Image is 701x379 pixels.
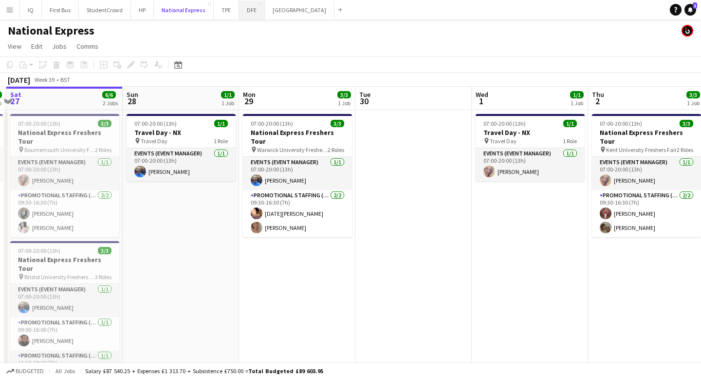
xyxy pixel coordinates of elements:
[9,95,21,107] span: 27
[243,190,352,237] app-card-role: Promotional Staffing (Brand Ambassadors)2/209:30-16:30 (7h)[DATE][PERSON_NAME][PERSON_NAME]
[592,90,604,99] span: Thu
[570,91,584,98] span: 1/1
[483,120,526,127] span: 07:00-20:00 (13h)
[606,146,677,153] span: Kent University Freshers Fair
[10,157,119,190] app-card-role: Events (Event Manager)1/107:00-20:00 (13h)[PERSON_NAME]
[154,0,214,19] button: National Express
[592,190,701,237] app-card-role: Promotional Staffing (Brand Ambassadors)2/209:30-16:30 (7h)[PERSON_NAME][PERSON_NAME]
[571,99,583,107] div: 1 Job
[98,247,111,254] span: 3/3
[125,95,138,107] span: 28
[95,273,111,281] span: 3 Roles
[248,367,323,375] span: Total Budgeted £89 603.95
[16,368,44,375] span: Budgeted
[214,0,239,19] button: TPE
[239,0,265,19] button: DFE
[563,137,577,145] span: 1 Role
[241,95,256,107] span: 29
[5,366,45,377] button: Budgeted
[73,40,102,53] a: Comms
[4,40,25,53] a: View
[18,120,60,127] span: 07:00-20:00 (13h)
[76,42,98,51] span: Comms
[24,146,95,153] span: Bournemouth University Freshers Fair
[265,0,334,19] button: [GEOGRAPHIC_DATA]
[48,40,71,53] a: Jobs
[10,128,119,146] h3: National Express Freshers Tour
[592,114,701,237] app-job-card: 07:00-20:00 (13h)3/3National Express Freshers Tour Kent University Freshers Fair2 RolesEvents (Ev...
[221,91,235,98] span: 1/1
[102,91,116,98] span: 6/6
[131,0,154,19] button: HP
[127,148,236,181] app-card-role: Events (Event Manager)1/107:00-20:00 (13h)[PERSON_NAME]
[18,247,60,254] span: 07:00-20:00 (13h)
[127,114,236,181] app-job-card: 07:00-20:00 (13h)1/1Travel Day - NX Travel Day1 RoleEvents (Event Manager)1/107:00-20:00 (13h)[PE...
[251,120,293,127] span: 07:00-20:00 (13h)
[563,120,577,127] span: 1/1
[10,255,119,273] h3: National Express Freshers Tour
[95,146,111,153] span: 2 Roles
[10,90,21,99] span: Sat
[10,114,119,237] app-job-card: 07:00-20:00 (13h)3/3National Express Freshers Tour Bournemouth University Freshers Fair2 RolesEve...
[684,4,696,16] a: 1
[10,284,119,317] app-card-role: Events (Event Manager)1/107:00-20:00 (13h)[PERSON_NAME]
[134,120,177,127] span: 07:00-20:00 (13h)
[8,23,94,38] h1: National Express
[10,190,119,237] app-card-role: Promotional Staffing (Brand Ambassadors)2/209:30-16:30 (7h)[PERSON_NAME][PERSON_NAME]
[476,128,585,137] h3: Travel Day - NX
[32,76,56,83] span: Week 39
[257,146,328,153] span: Warwick University Freshers Fair
[20,0,42,19] button: IQ
[358,95,370,107] span: 30
[52,42,67,51] span: Jobs
[243,128,352,146] h3: National Express Freshers Tour
[103,99,118,107] div: 2 Jobs
[600,120,642,127] span: 07:00-20:00 (13h)
[8,75,30,85] div: [DATE]
[10,317,119,350] app-card-role: Promotional Staffing (Brand Ambassadors)1/109:00-16:00 (7h)[PERSON_NAME]
[592,128,701,146] h3: National Express Freshers Tour
[243,90,256,99] span: Mon
[60,76,70,83] div: BST
[677,146,693,153] span: 2 Roles
[27,40,46,53] a: Edit
[686,91,700,98] span: 3/3
[474,95,488,107] span: 1
[214,137,228,145] span: 1 Role
[592,157,701,190] app-card-role: Events (Event Manager)1/107:00-20:00 (13h)[PERSON_NAME]
[693,2,697,9] span: 1
[8,42,21,51] span: View
[476,114,585,181] app-job-card: 07:00-20:00 (13h)1/1Travel Day - NX Travel Day1 RoleEvents (Event Manager)1/107:00-20:00 (13h)[PE...
[476,148,585,181] app-card-role: Events (Event Manager)1/107:00-20:00 (13h)[PERSON_NAME]
[328,146,344,153] span: 2 Roles
[141,137,167,145] span: Travel Day
[85,367,323,375] div: Salary £87 540.25 + Expenses £1 313.70 + Subsistence £750.00 =
[127,90,138,99] span: Sun
[42,0,79,19] button: First Bus
[24,273,95,281] span: Bristol University Freshers Fair
[682,25,693,37] app-user-avatar: Tim Bodenham
[214,120,228,127] span: 1/1
[127,128,236,137] h3: Travel Day - NX
[79,0,131,19] button: StudentCrowd
[338,99,350,107] div: 1 Job
[331,120,344,127] span: 3/3
[680,120,693,127] span: 3/3
[590,95,604,107] span: 2
[476,90,488,99] span: Wed
[54,367,77,375] span: All jobs
[490,137,517,145] span: Travel Day
[31,42,42,51] span: Edit
[98,120,111,127] span: 3/3
[359,90,370,99] span: Tue
[243,114,352,237] app-job-card: 07:00-20:00 (13h)3/3National Express Freshers Tour Warwick University Freshers Fair2 RolesEvents ...
[687,99,700,107] div: 1 Job
[337,91,351,98] span: 3/3
[243,157,352,190] app-card-role: Events (Event Manager)1/107:00-20:00 (13h)[PERSON_NAME]
[221,99,234,107] div: 1 Job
